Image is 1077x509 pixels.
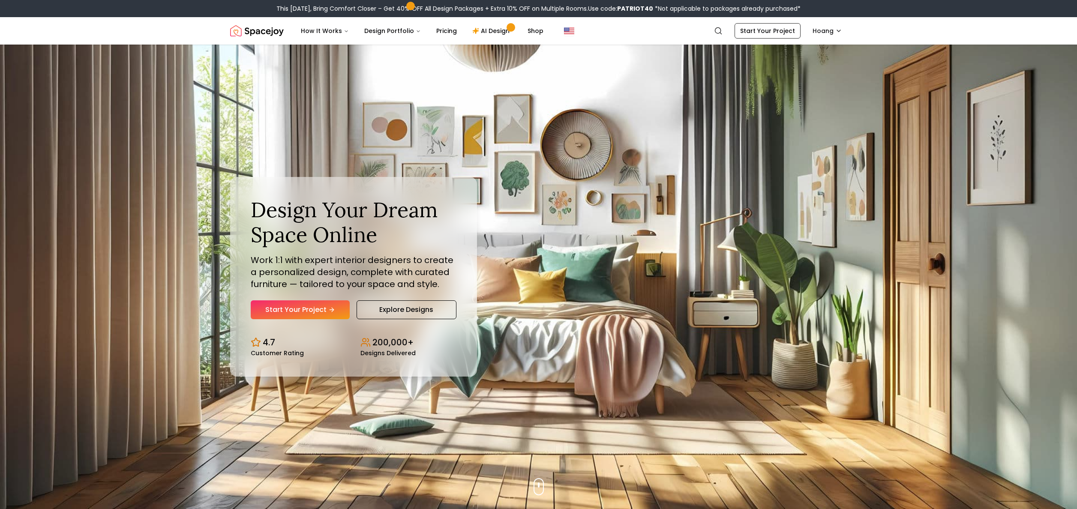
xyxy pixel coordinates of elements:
div: This [DATE], Bring Comfort Closer – Get 40% OFF All Design Packages + Extra 10% OFF on Multiple R... [276,4,801,13]
button: How It Works [294,22,356,39]
nav: Global [230,17,847,45]
p: 200,000+ [372,336,414,348]
small: Designs Delivered [360,350,416,356]
a: Spacejoy [230,22,284,39]
a: Explore Designs [357,300,456,319]
b: PATRIOT40 [617,4,653,13]
a: Start Your Project [251,300,350,319]
a: Start Your Project [735,23,801,39]
div: Design stats [251,329,456,356]
a: Shop [521,22,550,39]
h1: Design Your Dream Space Online [251,198,456,247]
a: Pricing [429,22,464,39]
button: Hoang [807,23,847,39]
img: Spacejoy Logo [230,22,284,39]
p: Work 1:1 with expert interior designers to create a personalized design, complete with curated fu... [251,254,456,290]
a: AI Design [465,22,519,39]
img: United States [564,26,574,36]
span: *Not applicable to packages already purchased* [653,4,801,13]
nav: Main [294,22,550,39]
button: Design Portfolio [357,22,428,39]
small: Customer Rating [251,350,304,356]
p: 4.7 [263,336,275,348]
span: Use code: [588,4,653,13]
